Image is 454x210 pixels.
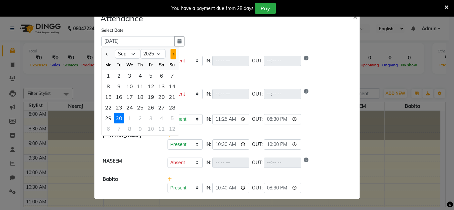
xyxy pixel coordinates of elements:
span: IN: [205,116,211,123]
button: Pay [255,3,276,14]
div: Neeraj [98,56,163,66]
div: 24 [124,102,135,113]
div: 16 [114,92,124,102]
div: 9 [114,81,124,92]
div: Babita [98,176,163,193]
span: OUT: [252,91,263,98]
div: Wednesday, September 24, 2025 [124,102,135,113]
div: Saturday, September 6, 2025 [156,70,167,81]
div: Monday, September 15, 2025 [103,92,114,102]
div: You have a payment due from 28 days [171,5,254,12]
div: 27 [156,102,167,113]
div: Saturday, September 13, 2025 [156,81,167,92]
span: OUT: [252,116,263,123]
div: 23 [114,102,124,113]
div: Wednesday, September 17, 2025 [124,92,135,102]
h4: Attendance [100,12,143,24]
i: Show reason [304,158,308,168]
button: Previous month [104,49,110,59]
div: 28 [167,102,177,113]
div: 1 [103,70,114,81]
div: 4 [135,70,146,81]
div: Tuesday, September 9, 2025 [114,81,124,92]
div: Wednesday, September 10, 2025 [124,81,135,92]
div: Thursday, September 11, 2025 [135,81,146,92]
div: Friday, September 26, 2025 [146,102,156,113]
div: 25 [135,102,146,113]
div: 30 [114,113,124,123]
div: 10 [124,81,135,92]
div: [PERSON_NAME] [98,132,163,150]
div: Tuesday, September 23, 2025 [114,102,124,113]
div: Th [135,59,146,70]
div: Tuesday, September 30, 2025 [114,113,124,123]
div: 6 [156,70,167,81]
div: Thursday, September 4, 2025 [135,70,146,81]
span: IN: [205,57,211,64]
div: 7 [167,70,177,81]
div: 18 [135,92,146,102]
div: NASEEM [98,158,163,168]
div: 13 [156,81,167,92]
div: [PERSON_NAME] new [98,89,163,99]
div: 20 [156,92,167,102]
div: Thursday, September 25, 2025 [135,102,146,113]
div: 8 [103,81,114,92]
div: 3 [124,70,135,81]
span: IN: [205,141,211,148]
div: Monday, September 22, 2025 [103,102,114,113]
span: OUT: [252,57,263,64]
div: 14 [167,81,177,92]
div: 29 [103,113,114,123]
div: Friday, September 19, 2025 [146,92,156,102]
div: Sa [156,59,167,70]
div: Owner [98,74,163,81]
span: OUT: [252,141,263,148]
span: IN: [205,184,211,191]
div: We [124,59,135,70]
div: 26 [146,102,156,113]
div: Friday, September 5, 2025 [146,70,156,81]
div: Monday, September 1, 2025 [103,70,114,81]
div: 19 [146,92,156,102]
span: OUT: [252,184,263,191]
div: Wednesday, September 3, 2025 [124,70,135,81]
div: Tuesday, September 2, 2025 [114,70,124,81]
div: Monday, September 29, 2025 [103,113,114,123]
div: Monday, September 8, 2025 [103,81,114,92]
div: Wednesday, October 1, 2025 [124,113,135,123]
i: Show reason [304,89,308,99]
div: Saturday, September 27, 2025 [156,102,167,113]
div: 2 [114,70,124,81]
div: Friday, September 12, 2025 [146,81,156,92]
div: 1 [124,113,135,123]
div: 5 [146,70,156,81]
div: Sunday, September 21, 2025 [167,92,177,102]
div: 11 [135,81,146,92]
label: Select Date [101,28,124,34]
input: Select date [101,36,175,46]
div: 15 [103,92,114,102]
div: 21 [167,92,177,102]
div: Su [167,59,177,70]
button: Next month [170,49,176,59]
span: IN: [205,91,211,98]
span: OUT: [252,159,263,166]
div: Sunday, September 7, 2025 [167,70,177,81]
select: Select year [140,49,166,59]
div: Saturday, September 20, 2025 [156,92,167,102]
div: 12 [146,81,156,92]
div: Tu [114,59,124,70]
div: 22 [103,102,114,113]
div: Tuesday, September 16, 2025 [114,92,124,102]
div: 17 [124,92,135,102]
div: Sunday, September 14, 2025 [167,81,177,92]
select: Select month [115,49,140,59]
div: Sunday, September 28, 2025 [167,102,177,113]
div: Thursday, September 18, 2025 [135,92,146,102]
div: Fr [146,59,156,70]
i: Show reason [304,56,308,66]
div: Mo [103,59,114,70]
div: HARSHITA [98,107,163,124]
span: IN: [205,159,211,166]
